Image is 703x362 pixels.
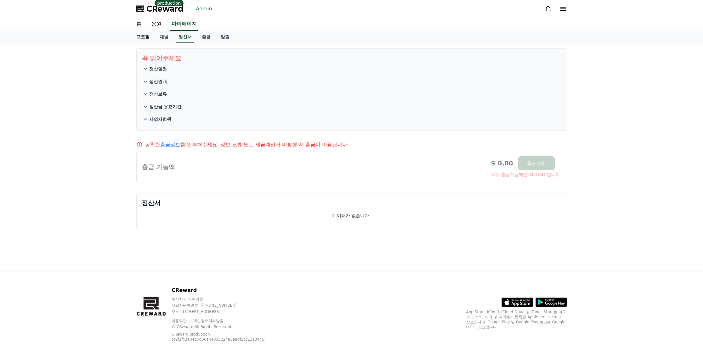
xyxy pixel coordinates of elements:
[142,198,562,207] p: 정산서
[149,91,167,97] p: 정산보류
[142,54,562,63] p: 꼭 읽어주세요
[466,309,567,330] p: App Store, iCloud, iCloud Drive 및 iTunes Store는 미국과 그 밖의 나라 및 지역에서 등록된 Apple Inc.의 서비스 상표입니다. Goo...
[170,18,198,31] a: 마이페이지
[42,199,81,215] a: Messages
[172,332,272,342] p: CReward production (c9f2fc3a04b7d66a4483322485aadf2cc13a3445)
[146,4,184,14] span: CReward
[142,63,562,75] button: 정산일정
[52,209,71,214] span: Messages
[81,199,121,215] a: Settings
[216,31,235,43] a: 알림
[149,78,167,85] p: 정산안내
[160,142,180,148] a: 출금정보
[172,319,191,323] a: 이용약관
[145,141,349,148] p: 정확한 를 입력해주세요. 정보 오류 또는 세금계산서 미발행 시 출금이 이월됩니다.
[172,287,282,294] p: CReward
[172,297,282,302] p: 주식회사 와이피랩
[131,18,146,31] a: 홈
[149,103,182,110] p: 정산금 유효기간
[142,113,562,125] button: 사업자회원
[332,212,371,219] p: 데이터가 없습니다.
[142,100,562,113] button: 정산금 유효기간
[172,303,282,308] p: 사업자등록번호 : [PHONE_NUMBER]
[2,199,42,215] a: Home
[197,31,216,43] a: 출금
[149,66,167,72] p: 정산일정
[146,18,167,31] a: 음원
[93,209,109,214] span: Settings
[172,309,282,314] p: 주소 : [STREET_ADDRESS]
[136,4,184,14] a: CReward
[131,31,155,43] a: 프로필
[193,319,224,323] a: 개인정보처리방침
[149,116,171,122] p: 사업자회원
[172,324,282,329] p: © CReward All Rights Reserved.
[176,31,194,43] a: 정산서
[16,209,27,214] span: Home
[142,75,562,88] button: 정산안내
[194,4,215,14] a: Admin
[155,31,173,43] a: 채널
[142,88,562,100] button: 정산보류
